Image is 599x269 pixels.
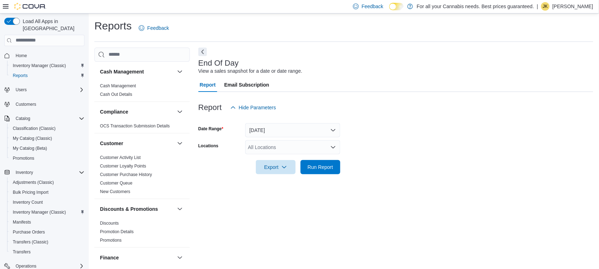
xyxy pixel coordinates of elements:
a: Customer Queue [100,181,132,186]
span: Email Subscription [224,78,269,92]
button: Hide Parameters [227,100,279,115]
a: Manifests [10,218,34,226]
span: Customer Loyalty Points [100,163,146,169]
span: Inventory Count [13,199,43,205]
button: Cash Management [100,68,174,75]
span: Operations [16,263,37,269]
span: Feedback [362,3,383,10]
span: Transfers [13,249,31,255]
span: Users [13,86,84,94]
a: My Catalog (Classic) [10,134,55,143]
span: Inventory [13,168,84,177]
button: My Catalog (Beta) [7,143,87,153]
span: Users [16,87,27,93]
button: Compliance [176,108,184,116]
a: Customer Loyalty Points [100,164,146,169]
span: Feedback [147,24,169,32]
button: Catalog [1,114,87,123]
p: [PERSON_NAME] [553,2,593,11]
span: My Catalog (Classic) [10,134,84,143]
span: Transfers [10,248,84,256]
h3: Discounts & Promotions [100,205,158,213]
span: Transfers (Classic) [13,239,48,245]
input: Dark Mode [389,3,404,10]
a: Customer Activity List [100,155,141,160]
h3: Customer [100,140,123,147]
button: Promotions [7,153,87,163]
button: Customer [100,140,174,147]
a: Transfers (Classic) [10,238,51,246]
button: Inventory [1,168,87,177]
button: Cash Management [176,67,184,76]
a: Cash Management [100,83,136,88]
span: Inventory Manager (Classic) [13,63,66,68]
span: Load All Apps in [GEOGRAPHIC_DATA] [20,18,84,32]
a: Discounts [100,221,119,226]
h3: Compliance [100,108,128,115]
button: Reports [7,71,87,81]
div: Customer [94,153,190,199]
a: Cash Out Details [100,92,132,97]
h3: Report [198,103,222,112]
button: Users [1,85,87,95]
span: Catalog [13,114,84,123]
button: Purchase Orders [7,227,87,237]
span: Manifests [10,218,84,226]
a: Classification (Classic) [10,124,59,133]
a: Home [13,51,30,60]
h3: End Of Day [198,59,239,67]
img: Cova [14,3,46,10]
span: Inventory Manager (Classic) [10,208,84,216]
span: Report [200,78,216,92]
button: Run Report [301,160,340,174]
span: Manifests [13,219,31,225]
span: New Customers [100,189,130,194]
button: Finance [176,253,184,262]
span: JK [543,2,548,11]
span: Inventory Manager (Classic) [10,61,84,70]
a: My Catalog (Beta) [10,144,50,153]
button: Customers [1,99,87,109]
span: Customers [16,101,36,107]
span: Bulk Pricing Import [13,190,49,195]
a: Feedback [136,21,172,35]
div: View a sales snapshot for a date or date range. [198,67,302,75]
p: | [537,2,538,11]
span: Classification (Classic) [10,124,84,133]
div: Compliance [94,122,190,133]
span: Promotion Details [100,229,134,235]
span: Customers [13,100,84,109]
a: Adjustments (Classic) [10,178,57,187]
button: Transfers (Classic) [7,237,87,247]
a: Inventory Count [10,198,46,207]
a: Bulk Pricing Import [10,188,51,197]
span: OCS Transaction Submission Details [100,123,170,129]
span: My Catalog (Beta) [13,146,47,151]
a: Inventory Manager (Classic) [10,61,69,70]
span: Home [13,51,84,60]
span: Inventory [16,170,33,175]
a: Inventory Manager (Classic) [10,208,69,216]
button: Catalog [13,114,33,123]
span: Customer Queue [100,180,132,186]
span: Customer Purchase History [100,172,152,177]
a: New Customers [100,189,130,194]
div: Cash Management [94,82,190,101]
button: Open list of options [330,144,336,150]
span: My Catalog (Classic) [13,136,52,141]
span: Reports [13,73,28,78]
span: Classification (Classic) [13,126,56,131]
button: Discounts & Promotions [100,205,174,213]
button: Classification (Classic) [7,123,87,133]
span: Catalog [16,116,30,121]
label: Locations [198,143,219,149]
a: Promotions [10,154,37,163]
a: Reports [10,71,31,80]
span: Inventory Count [10,198,84,207]
a: Transfers [10,248,33,256]
button: Export [256,160,296,174]
span: Cash Management [100,83,136,89]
